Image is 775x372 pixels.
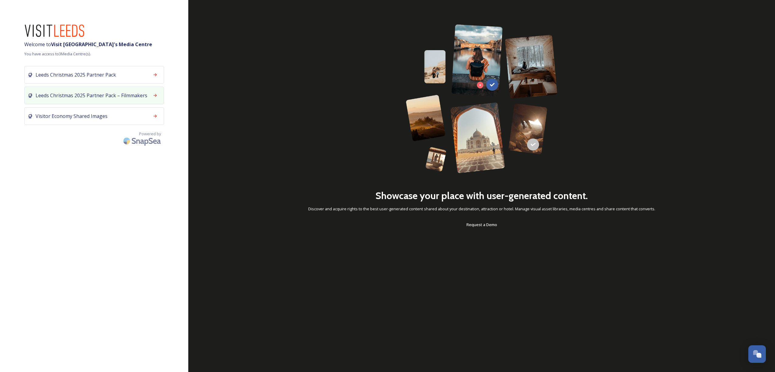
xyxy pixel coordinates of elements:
[308,206,655,212] span: Discover and acquire rights to the best user-generated content shared about your destination, att...
[51,41,152,48] strong: Visit [GEOGRAPHIC_DATA] 's Media Centre
[466,222,497,227] span: Request a Demo
[139,131,161,137] span: Powered by
[24,41,164,48] span: Welcome to
[24,51,164,57] span: You have access to 3 Media Centre(s).
[121,134,164,148] img: SnapSea Logo
[36,112,108,120] span: Visitor Economy Shared Images
[375,188,588,203] h2: Showcase your place with user-generated content.
[36,92,147,99] span: Leeds Christmas 2025 Partner Pack – Filmmakers
[24,24,85,38] img: download%20(2).png
[406,24,558,173] img: 63b42ca75bacad526042e722_Group%20154-p-800.png
[24,66,164,87] a: Leeds Christmas 2025 Partner Pack
[748,345,766,363] button: Open Chat
[24,87,164,107] a: Leeds Christmas 2025 Partner Pack – Filmmakers
[24,107,164,128] a: Visitor Economy Shared Images
[466,221,497,228] a: Request a Demo
[36,71,116,78] span: Leeds Christmas 2025 Partner Pack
